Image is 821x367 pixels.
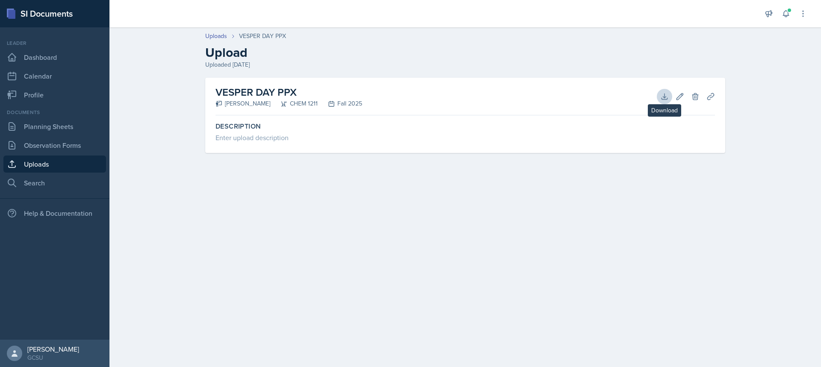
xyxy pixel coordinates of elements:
button: Download [657,89,672,104]
div: Leader [3,39,106,47]
div: GCSU [27,353,79,362]
h2: VESPER DAY PPX [216,85,362,100]
div: CHEM 1211 [270,99,318,108]
a: Profile [3,86,106,103]
h2: Upload [205,45,725,60]
a: Calendar [3,68,106,85]
a: Uploads [205,32,227,41]
a: Planning Sheets [3,118,106,135]
a: Observation Forms [3,137,106,154]
div: Help & Documentation [3,205,106,222]
div: Documents [3,109,106,116]
div: [PERSON_NAME] [27,345,79,353]
div: VESPER DAY PPX [239,32,286,41]
a: Uploads [3,156,106,173]
div: Uploaded [DATE] [205,60,725,69]
div: [PERSON_NAME] [216,99,270,108]
a: Search [3,174,106,191]
label: Description [216,122,715,131]
a: Dashboard [3,49,106,66]
div: Enter upload description [216,132,715,143]
div: Fall 2025 [318,99,362,108]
